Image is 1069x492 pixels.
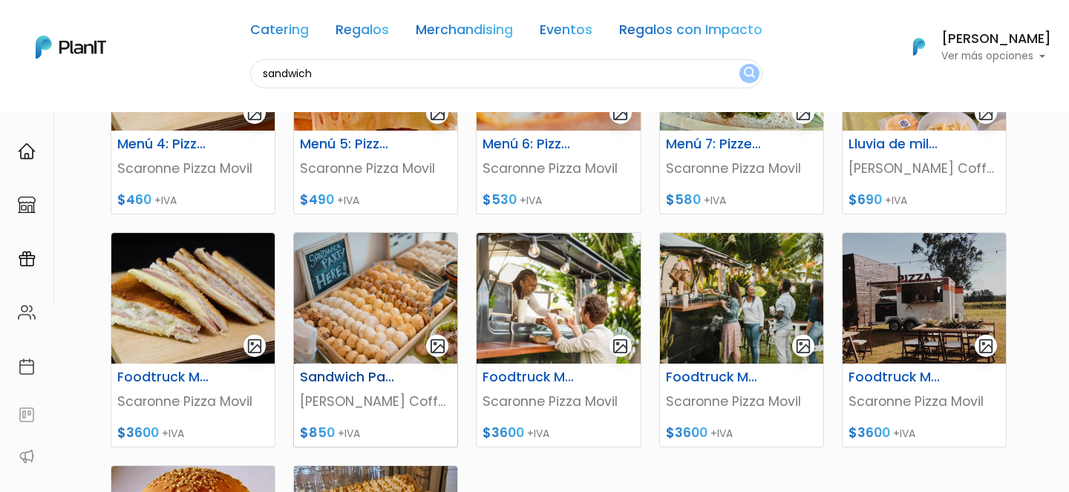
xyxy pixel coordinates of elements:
span: +IVA [527,426,549,441]
img: PlanIt Logo [903,30,935,63]
a: gallery-light Foodtruck Menú 5: Pizzetas + Tablas de Fiambres y Quesos. Scaronne Pizza Movil $360... [476,232,641,447]
img: thumb_istockphoto-1344654633-612x612.jpg [477,233,640,364]
span: $3600 [117,424,159,442]
img: campaigns-02234683943229c281be62815700db0a1741e53638e28bf9629b52c665b00959.svg [18,250,36,268]
span: +IVA [520,193,542,208]
p: Scaronne Pizza Movil [300,159,451,178]
p: Ver más opciones [941,51,1051,62]
img: gallery-light [795,338,812,355]
h6: Foodtruck Menú 6: Pizzetas + Tablas + Sándwiches Calientes [657,370,770,385]
img: partners-52edf745621dab592f3b2c58e3bca9d71375a7ef29c3b500c9f145b62cc070d4.svg [18,447,36,465]
h6: Lluvia de milanesas [840,137,952,152]
img: PlanIt Logo [36,36,106,59]
p: Scaronne Pizza Movil [483,392,634,411]
a: gallery-light Foodtruck Menú 7: Pizzetas + Chivitos de Lomo al Pan Scaronne Pizza Movil $3600 +IVA [842,232,1007,447]
img: thumb_Cateringg.jpg [294,233,457,364]
img: gallery-light [612,338,629,355]
span: $3600 [849,424,890,442]
a: Eventos [540,24,592,42]
p: [PERSON_NAME] Coffee [849,159,1000,178]
img: gallery-light [795,105,812,122]
span: $530 [483,191,517,209]
span: +IVA [893,426,915,441]
a: gallery-light Sandwich Party Self Service [PERSON_NAME] Coffee $850 +IVA [293,232,458,447]
span: +IVA [162,426,184,441]
span: $460 [117,191,151,209]
h6: Menú 7: Pizzetas + Chivitos de Lomo al Pan [657,137,770,152]
a: Regalos con Impacto [619,24,762,42]
img: gallery-light [246,338,264,355]
img: thumb_istockphoto-1357514522-612x612.jpg [660,233,823,364]
img: home-e721727adea9d79c4d83392d1f703f7f8bce08238fde08b1acbfd93340b81755.svg [18,142,36,160]
img: gallery-light [612,105,629,122]
h6: Sandwich Party Self Service [291,370,404,385]
a: Merchandising [416,24,513,42]
img: people-662611757002400ad9ed0e3c099ab2801c6687ba6c219adb57efc949bc21e19d.svg [18,304,36,321]
h6: Foodtruck Menú 5: Pizzetas + Tablas de Fiambres y Quesos. [474,370,586,385]
img: search_button-432b6d5273f82d61273b3651a40e1bd1b912527efae98b1b7a1b2c0702e16a8d.svg [744,67,755,81]
a: gallery-light Foodtruck Menú 4: Pizzetas + Sándwiches Calientes. Scaronne Pizza Movil $3600 +IVA [111,232,275,447]
img: calendar-87d922413cdce8b2cf7b7f5f62616a5cf9e4887200fb71536465627b3292af00.svg [18,358,36,375]
p: Scaronne Pizza Movil [849,392,1000,411]
span: +IVA [338,426,360,441]
span: +IVA [885,193,907,208]
img: marketplace-4ceaa7011d94191e9ded77b95e3339b90024bf715f7c57f8cf31f2d8c509eaba.svg [18,196,36,214]
img: thumb_WhatsApp_Image_2019-08-05_at_18.40.08__1_.jpeg [111,233,275,364]
img: gallery-light [978,105,995,122]
p: Scaronne Pizza Movil [117,392,269,411]
h6: [PERSON_NAME] [941,33,1051,46]
span: $850 [300,424,335,442]
span: +IVA [710,426,733,441]
span: +IVA [337,193,359,208]
span: +IVA [154,193,177,208]
h6: Menú 6: Pizzetas + Tablas + Sándwiches Calientes [474,137,586,152]
button: PlanIt Logo [PERSON_NAME] Ver más opciones [894,27,1051,66]
img: gallery-light [429,338,446,355]
span: $3600 [483,424,524,442]
a: gallery-light Foodtruck Menú 6: Pizzetas + Tablas + Sándwiches Calientes Scaronne Pizza Movil $36... [659,232,824,447]
span: $3600 [666,424,707,442]
a: Regalos [336,24,389,42]
h6: Foodtruck Menú 4: Pizzetas + Sándwiches Calientes. [108,370,221,385]
input: Buscá regalos, desayunos, y más [250,59,762,88]
img: gallery-light [429,105,446,122]
p: Scaronne Pizza Movil [483,159,634,178]
p: [PERSON_NAME] Coffee [300,392,451,411]
a: Catering [250,24,309,42]
h6: Menú 4: Pizzetas + Sándwiches Calientes. [108,137,221,152]
img: gallery-light [978,338,995,355]
span: $490 [300,191,334,209]
img: gallery-light [246,105,264,122]
div: ¿Necesitás ayuda? [76,14,214,43]
img: feedback-78b5a0c8f98aac82b08bfc38622c3050aee476f2c9584af64705fc4e61158814.svg [18,406,36,424]
img: thumb_scarone-1.jpg [843,233,1006,364]
p: Scaronne Pizza Movil [666,159,817,178]
span: $580 [666,191,701,209]
h6: Foodtruck Menú 7: Pizzetas + Chivitos de Lomo al Pan [840,370,952,385]
span: +IVA [704,193,726,208]
p: Scaronne Pizza Movil [666,392,817,411]
span: $690 [849,191,882,209]
h6: Menú 5: Pizzetas + Tablas de Fiambres y Quesos. [291,137,404,152]
p: Scaronne Pizza Movil [117,159,269,178]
